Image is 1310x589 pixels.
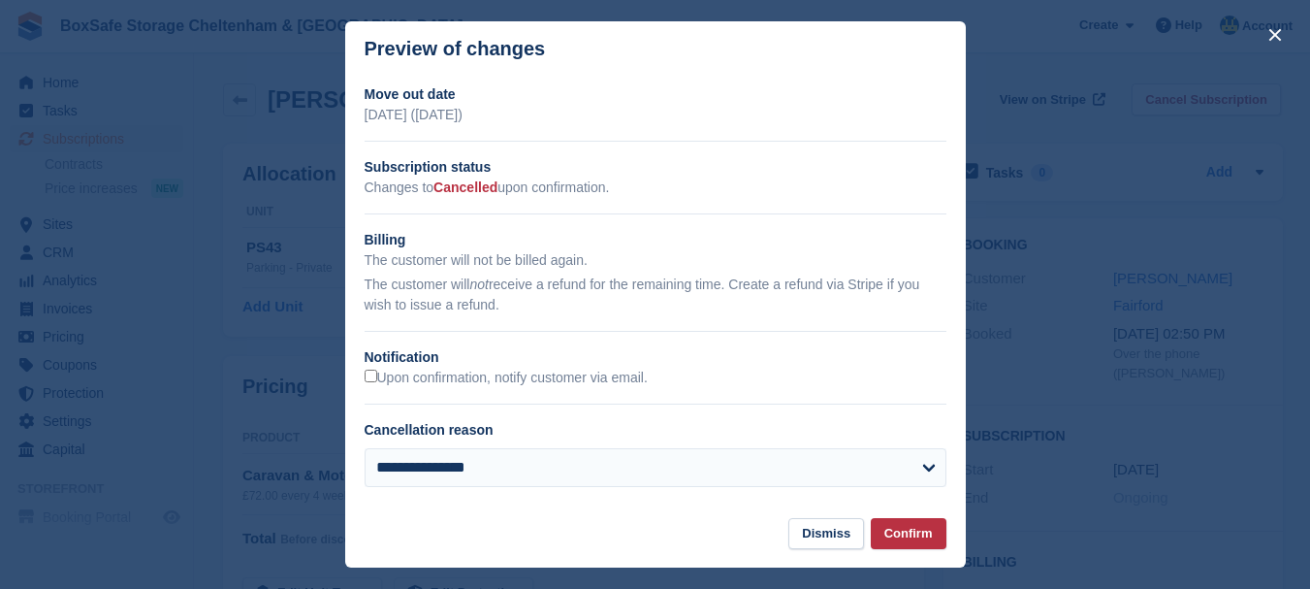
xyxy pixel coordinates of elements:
button: Confirm [871,518,946,550]
button: Dismiss [788,518,864,550]
h2: Notification [365,347,946,368]
label: Upon confirmation, notify customer via email. [365,370,648,387]
label: Cancellation reason [365,422,494,438]
span: Cancelled [433,180,497,195]
p: [DATE] ([DATE]) [365,105,946,125]
h2: Move out date [365,84,946,105]
button: close [1260,19,1291,50]
em: not [469,277,488,292]
p: The customer will receive a refund for the remaining time. Create a refund via Stripe if you wish... [365,275,946,315]
input: Upon confirmation, notify customer via email. [365,370,377,382]
h2: Subscription status [365,157,946,178]
p: The customer will not be billed again. [365,250,946,271]
p: Preview of changes [365,38,546,60]
p: Changes to upon confirmation. [365,178,946,198]
h2: Billing [365,230,946,250]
